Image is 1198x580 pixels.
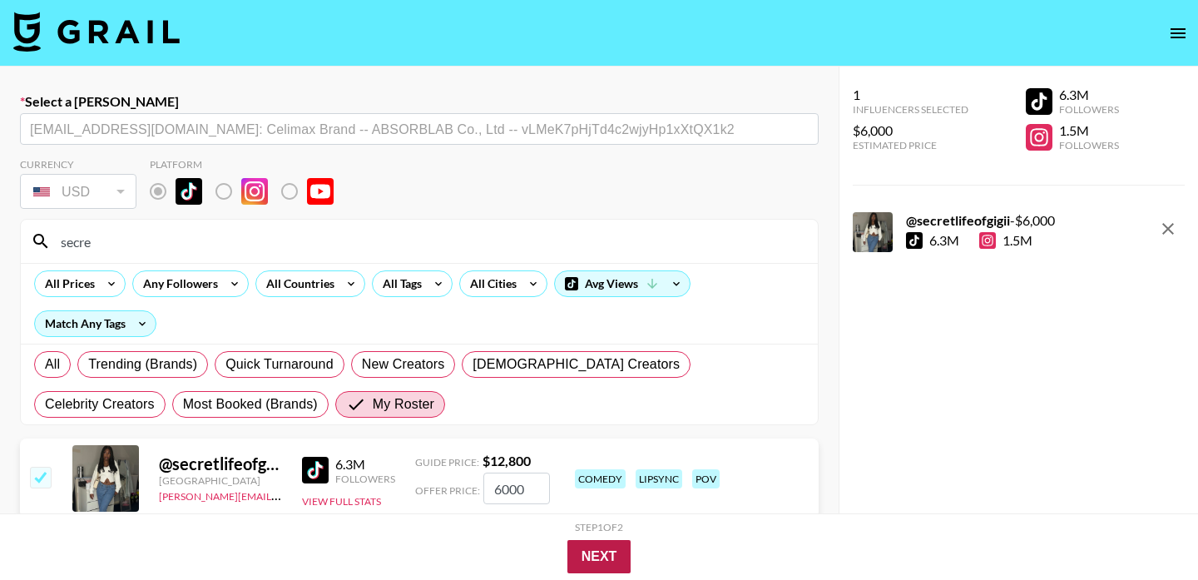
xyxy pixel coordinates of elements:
div: - $ 6,000 [906,212,1055,229]
div: USD [23,177,133,206]
div: Currency is locked to USD [20,171,136,212]
img: Grail Talent [13,12,180,52]
div: @ secretlifeofgigii [159,454,282,474]
input: 12,800 [483,473,550,504]
div: All Countries [256,271,338,296]
div: 6.3M [929,232,959,249]
div: Estimated Price [853,139,968,151]
button: remove [1151,212,1185,245]
div: pov [692,469,720,488]
div: Followers [1059,103,1119,116]
div: Remove selected talent to change platforms [150,174,347,209]
strong: @ secretlifeofgigii [906,212,1010,228]
div: Step 1 of 2 [575,521,623,533]
div: Currency [20,158,136,171]
label: Select a [PERSON_NAME] [20,93,819,110]
div: Platform [150,158,347,171]
div: Influencers Selected [853,103,968,116]
div: 1 [853,87,968,103]
span: [DEMOGRAPHIC_DATA] Creators [473,354,680,374]
span: My Roster [373,394,434,414]
span: Guide Price: [415,456,479,468]
button: Next [567,540,631,573]
span: New Creators [362,354,445,374]
img: Instagram [241,178,268,205]
div: [GEOGRAPHIC_DATA] [159,474,282,487]
div: lipsync [636,469,682,488]
span: Most Booked (Brands) [183,394,318,414]
div: All Prices [35,271,98,296]
a: [PERSON_NAME][EMAIL_ADDRESS][PERSON_NAME][PERSON_NAME][DOMAIN_NAME] [159,487,563,503]
div: 6.3M [335,456,395,473]
div: All Cities [460,271,520,296]
img: YouTube [307,178,334,205]
div: 6.3M [1059,87,1119,103]
div: 1.5M [1059,122,1119,139]
span: Trending (Brands) [88,354,197,374]
span: Celebrity Creators [45,394,155,414]
div: Followers [335,473,395,485]
div: Any Followers [133,271,221,296]
img: TikTok [302,457,329,483]
span: Quick Turnaround [225,354,334,374]
input: Search by User Name [51,228,808,255]
div: Match Any Tags [35,311,156,336]
div: Followers [1059,139,1119,151]
div: comedy [575,469,626,488]
div: Avg Views [555,271,690,296]
div: All Tags [373,271,425,296]
button: open drawer [1161,17,1195,50]
span: All [45,354,60,374]
div: 1.5M [979,232,1032,249]
strong: $ 12,800 [483,453,531,468]
div: $6,000 [853,122,968,139]
button: View Full Stats [302,495,381,508]
img: TikTok [176,178,202,205]
span: Offer Price: [415,484,480,497]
